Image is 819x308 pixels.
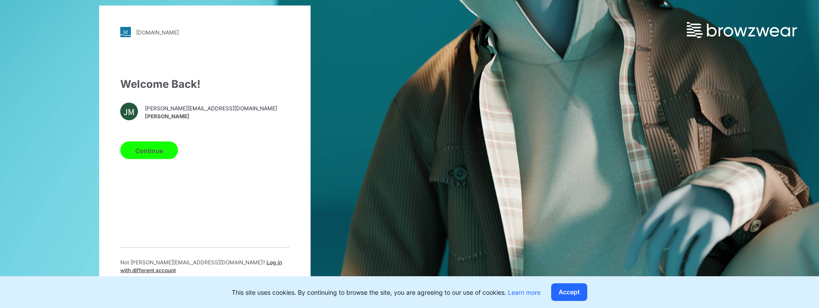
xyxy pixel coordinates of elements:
img: stylezone-logo.562084cfcfab977791bfbf7441f1a819.svg [120,27,131,38]
div: [DOMAIN_NAME] [136,29,179,35]
div: JM [120,103,138,120]
a: Learn more [508,289,541,296]
span: [PERSON_NAME] [145,112,277,120]
a: [DOMAIN_NAME] [120,27,289,38]
button: Continue [120,142,178,159]
p: This site uses cookies. By continuing to browse the site, you are agreeing to our use of cookies. [232,288,541,297]
p: Not [PERSON_NAME][EMAIL_ADDRESS][DOMAIN_NAME] ? [120,259,289,274]
span: [PERSON_NAME][EMAIL_ADDRESS][DOMAIN_NAME] [145,104,277,112]
img: browzwear-logo.e42bd6dac1945053ebaf764b6aa21510.svg [687,22,797,38]
button: Accept [551,283,587,301]
div: Welcome Back! [120,76,289,92]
